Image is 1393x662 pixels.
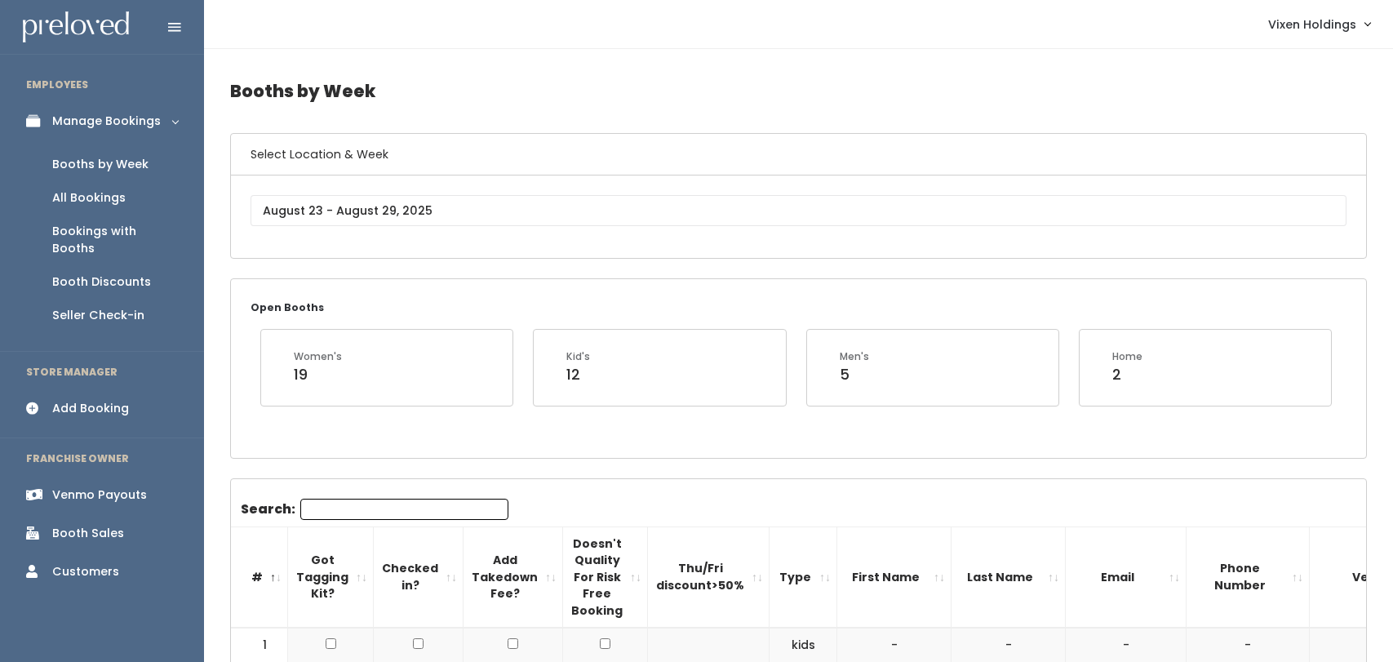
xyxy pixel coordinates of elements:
div: Kid's [566,349,590,364]
small: Open Booths [251,300,324,314]
td: - [837,628,952,662]
div: Women's [294,349,342,364]
div: 19 [294,364,342,385]
div: 5 [840,364,869,385]
div: Customers [52,563,119,580]
th: Add Takedown Fee?: activate to sort column ascending [464,526,563,628]
div: Seller Check-in [52,307,144,324]
img: preloved logo [23,11,129,43]
th: Checked in?: activate to sort column ascending [374,526,464,628]
div: Bookings with Booths [52,223,178,257]
td: - [952,628,1066,662]
th: Type: activate to sort column ascending [770,526,837,628]
div: Venmo Payouts [52,487,147,504]
td: - [1187,628,1310,662]
th: Got Tagging Kit?: activate to sort column ascending [288,526,374,628]
div: Home [1112,349,1142,364]
span: Vixen Holdings [1268,16,1356,33]
a: Vixen Holdings [1252,7,1386,42]
div: Men's [840,349,869,364]
h4: Booths by Week [230,69,1367,113]
th: #: activate to sort column descending [231,526,288,628]
td: kids [770,628,837,662]
th: Email: activate to sort column ascending [1066,526,1187,628]
th: Phone Number: activate to sort column ascending [1187,526,1310,628]
div: 2 [1112,364,1142,385]
th: First Name: activate to sort column ascending [837,526,952,628]
input: Search: [300,499,508,520]
h6: Select Location & Week [231,134,1366,175]
div: Booths by Week [52,156,149,173]
div: All Bookings [52,189,126,207]
label: Search: [241,499,508,520]
div: 12 [566,364,590,385]
td: - [1066,628,1187,662]
div: Manage Bookings [52,113,161,130]
th: Last Name: activate to sort column ascending [952,526,1066,628]
div: Booth Discounts [52,273,151,291]
th: Doesn't Quality For Risk Free Booking : activate to sort column ascending [563,526,648,628]
div: Add Booking [52,400,129,417]
th: Thu/Fri discount&gt;50%: activate to sort column ascending [648,526,770,628]
div: Booth Sales [52,525,124,542]
input: August 23 - August 29, 2025 [251,195,1346,226]
td: 1 [231,628,288,662]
